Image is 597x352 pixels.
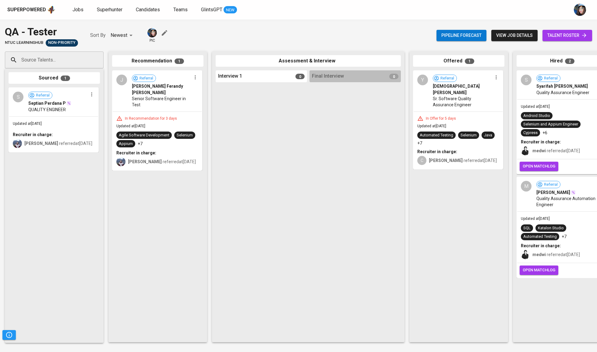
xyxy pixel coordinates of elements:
img: diazagista@glints.com [147,28,157,37]
b: Recruiter in charge: [521,139,561,144]
a: Superhunter [97,6,124,14]
div: J [116,75,127,85]
span: Pipeline forecast [441,32,482,39]
b: Recruiter in charge: [521,243,561,248]
span: Teams [173,7,188,12]
div: Agile Software Development [119,132,169,138]
button: Pipeline Triggers [2,330,16,340]
div: Sourced [9,72,100,84]
img: magic_wand.svg [66,101,71,106]
button: open matchlog [520,266,558,275]
img: magic_wand.svg [571,190,576,195]
span: Referral [542,76,560,81]
span: Updated at [DATE] [417,124,446,128]
div: pic [147,27,157,43]
div: Assessment & Interview [216,55,401,67]
a: talent roster [542,30,592,41]
b: Recruiter in charge: [417,149,457,154]
span: talent roster [547,32,587,39]
span: Updated at [DATE] [13,121,42,126]
a: Candidates [136,6,161,14]
p: +7 [138,141,143,147]
span: Updated at [DATE] [116,124,145,128]
div: Automated Testing [420,132,453,138]
b: [PERSON_NAME] [128,159,162,164]
span: referred at [DATE] [128,159,196,164]
img: christine.raharja@glints.com [13,139,22,148]
div: C [417,156,426,165]
div: Appium [119,141,133,147]
img: diazagista@glints.com [574,4,586,16]
div: S [521,75,532,85]
span: Syarifah [PERSON_NAME] [536,83,588,89]
img: christine.raharja@glints.com [116,157,125,166]
span: Septian Perdana P [28,100,66,106]
span: Updated at [DATE] [521,216,550,221]
span: referred at [DATE] [532,252,580,257]
p: +6 [542,130,547,136]
span: 1 [175,58,184,64]
div: YReferral[DEMOGRAPHIC_DATA][PERSON_NAME]Sr. Software Quality Assurance EngineerIn Offer for 5 day... [413,70,503,169]
div: Newest [111,30,135,41]
span: 2 [565,58,574,64]
b: Recruiter in charge: [13,132,53,137]
span: open matchlog [523,163,555,170]
span: 0 [295,74,305,79]
b: medwi [532,148,546,153]
span: 1 [61,76,70,81]
div: S [13,92,23,102]
div: Superpowered [7,6,46,13]
div: Selenium and Appium Engineer [523,121,578,127]
button: open matchlog [520,162,558,171]
div: SReferralSeptian Perdana PQUALITY ENGINEERUpdated at[DATE]Recruiter in charge:[PERSON_NAME] refer... [9,87,99,152]
img: medwi@glints.com [521,146,530,155]
span: NTUC LearningHub [5,40,43,46]
img: medwi@glints.com [521,250,530,259]
div: Recommendation [112,55,203,67]
span: view job details [496,32,533,39]
p: Newest [111,32,127,39]
b: medwi [532,252,546,257]
span: Sr. Software Quality Assurance Engineer [433,96,492,108]
a: Jobs [72,6,85,14]
span: Referral [34,93,52,98]
span: Updated at [DATE] [521,104,550,109]
span: Interview 1 [218,73,242,80]
span: Referral [542,182,560,188]
div: Java [484,132,492,138]
span: referred at [DATE] [24,141,92,146]
span: Referral [438,76,457,81]
span: Final Interview [312,73,344,80]
span: Non-Priority [46,40,78,46]
b: [PERSON_NAME] [429,158,463,163]
span: Candidates [136,7,160,12]
span: GlintsGPT [201,7,222,12]
p: +7 [417,140,422,146]
p: +7 [562,234,567,240]
p: Sort By [90,32,106,39]
b: Recruiter in charge: [116,150,156,155]
div: Offered [413,55,504,67]
div: Sufficient Talents in Pipeline [46,39,78,47]
div: Automated Testing [523,234,557,240]
div: QA - Tester [5,24,78,39]
div: Cypress [523,130,538,136]
div: Android Studio [523,113,550,119]
span: Superhunter [97,7,122,12]
span: [PERSON_NAME] [536,189,570,195]
button: view job details [491,30,538,41]
span: [PERSON_NAME] Ferandy [PERSON_NAME] [132,83,191,95]
span: Quality Assurance Automation Engineer [536,195,596,208]
span: 1 [465,58,474,64]
b: [PERSON_NAME] [24,141,58,146]
div: JReferral[PERSON_NAME] Ferandy [PERSON_NAME]Senior Software Engineer in TestIn Recommendation for... [112,70,202,171]
button: Open [100,59,101,61]
div: M [521,181,532,192]
span: 0 [389,74,398,79]
span: Jobs [72,7,83,12]
div: Y [417,75,428,85]
span: Senior Software Engineer in Test [132,96,191,108]
span: NEW [224,7,237,13]
button: Pipeline forecast [436,30,486,41]
span: [DEMOGRAPHIC_DATA][PERSON_NAME] [433,83,492,95]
